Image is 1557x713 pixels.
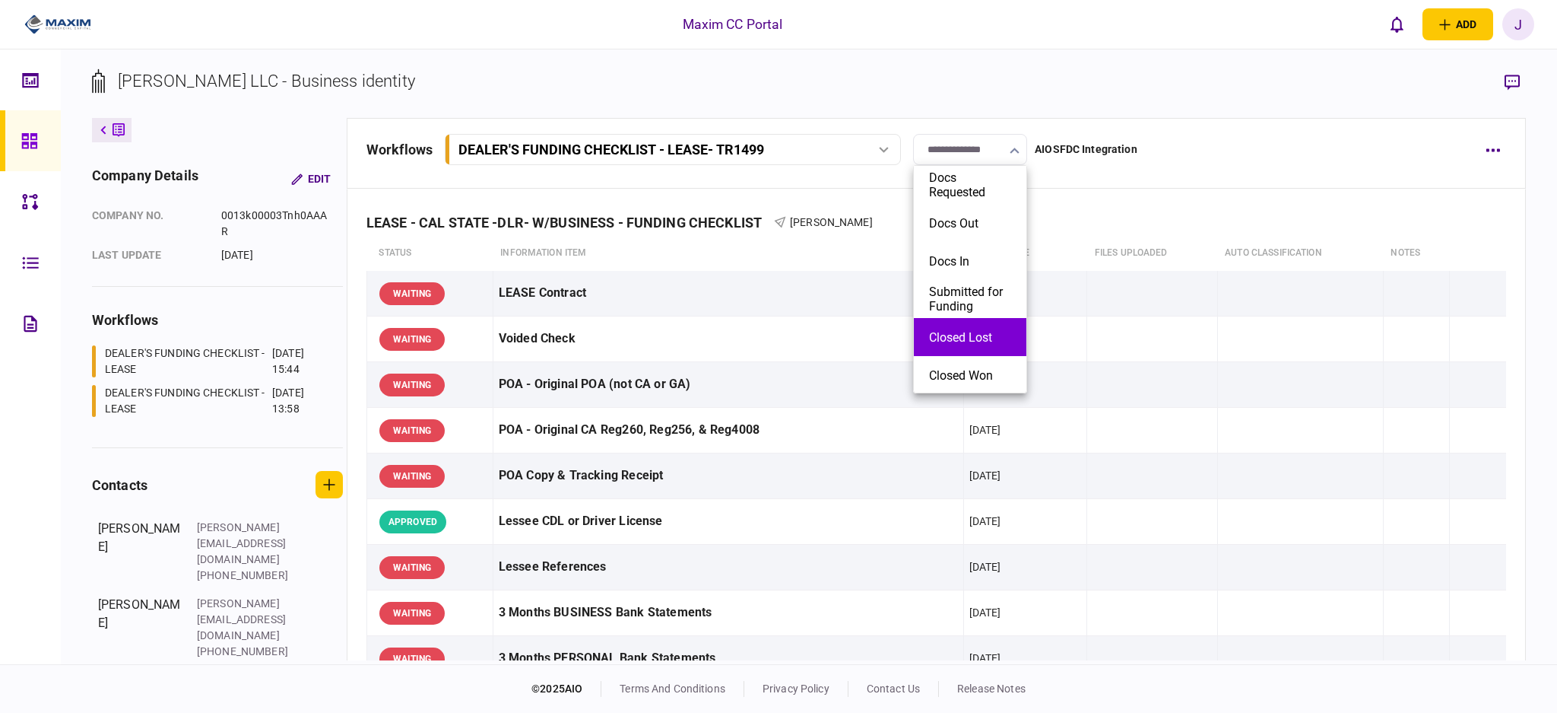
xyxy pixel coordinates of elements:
button: Docs In [929,254,1011,269]
button: Docs Requested [929,170,1011,199]
button: Docs Out [929,216,1011,231]
button: Closed Won [929,368,1011,383]
button: Closed Lost [929,330,1011,345]
button: Submitted for Funding [929,285,1011,314]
